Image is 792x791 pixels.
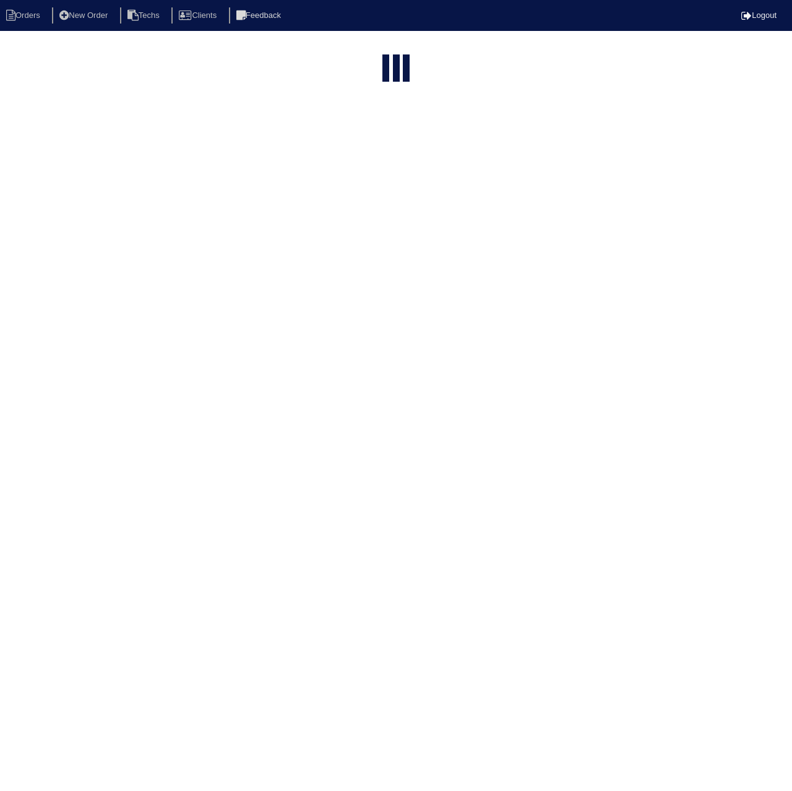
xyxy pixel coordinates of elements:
li: Clients [171,7,226,24]
a: New Order [52,11,118,20]
a: Techs [120,11,170,20]
div: loading... [393,54,400,87]
a: Logout [741,11,777,20]
li: Techs [120,7,170,24]
a: Clients [171,11,226,20]
li: Feedback [229,7,291,24]
li: New Order [52,7,118,24]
